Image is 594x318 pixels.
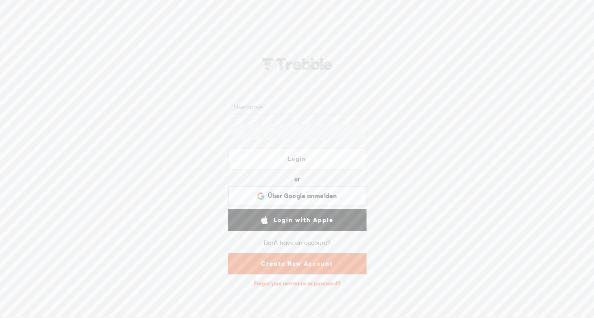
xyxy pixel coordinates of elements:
a: Login with Apple [228,209,367,231]
div: or [294,173,300,186]
input: Username [232,99,365,115]
a: Login [228,148,367,170]
div: Don't have an account? [264,234,331,252]
div: Forgot your username or password? [250,276,344,291]
div: Über Google anmelden [228,186,367,206]
a: Create New Account [228,253,367,274]
span: Über Google anmelden [268,192,337,200]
